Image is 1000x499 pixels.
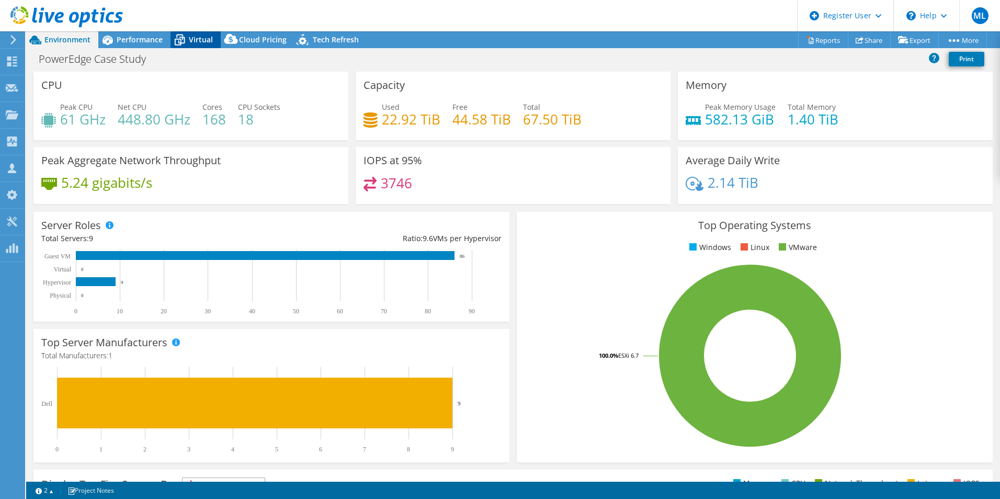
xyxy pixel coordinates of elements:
span: CPU Sockets [238,102,280,112]
tspan: 100.0% [599,351,618,359]
text: 7 [363,446,366,453]
text: 9 [121,280,123,285]
li: VMware [776,242,817,253]
text: 60 [337,308,343,315]
h4: 582.13 GiB [705,114,776,125]
li: Memory [731,478,772,489]
span: Cloud Pricing [239,35,287,44]
text: 0 [55,446,59,453]
tspan: ESXi 6.7 [618,351,639,359]
li: Latency [905,478,944,489]
span: IOPS [183,478,265,491]
li: CPU [779,478,805,489]
h4: 44.58 TiB [452,114,511,125]
text: Dell [41,400,52,407]
h4: 22.92 TiB [382,114,440,125]
text: 10 [117,308,123,315]
span: Virtual [189,35,213,44]
text: 20 [161,308,167,315]
span: Peak Memory Usage [705,102,776,112]
h3: Server Roles [41,220,101,231]
h4: 18 [238,114,280,125]
span: Performance [117,35,163,44]
span: Cores [202,102,222,112]
text: Hypervisor [43,279,71,286]
span: Total [523,102,540,112]
text: 9 [458,400,461,406]
h4: 168 [202,114,226,125]
h1: PowerEdge Case Study [34,53,162,65]
li: Linux [738,242,769,253]
text: 5 [275,446,278,453]
a: Export [890,32,939,48]
h4: 448.80 GHz [118,114,190,125]
span: Free [452,102,468,112]
span: 1 [108,350,112,360]
text: Virtual [54,266,72,273]
span: Environment [44,35,90,44]
svg: \n [906,11,916,20]
h4: 3746 [381,177,412,189]
text: 90 [469,308,475,315]
h4: 5.24 gigabits/s [61,177,152,188]
h3: Top Operating Systems [525,220,985,231]
text: 0 [81,267,84,272]
h4: 2.14 TiB [708,177,758,188]
text: 40 [249,308,255,315]
text: 30 [204,308,211,315]
span: Peak CPU [60,102,93,112]
text: 86 [460,254,465,259]
text: 9 [451,446,454,453]
a: Reports [798,32,848,48]
h3: Top Server Manufacturers [41,337,167,348]
text: 3 [187,446,190,453]
text: 50 [293,308,299,315]
text: 80 [425,308,431,315]
h3: CPU [41,80,62,91]
span: ML [972,7,988,24]
h3: Peak Aggregate Network Throughput [41,155,221,166]
text: 4 [231,446,234,453]
text: 70 [381,308,387,315]
text: Guest VM [44,253,71,260]
a: 2 [28,484,61,497]
a: Project Notes [60,484,121,497]
h4: Total Manufacturers: [41,350,502,361]
div: Total Servers: [41,233,271,244]
text: 0 [74,308,77,315]
a: Share [848,32,891,48]
li: Network Throughput [812,478,898,489]
h3: Average Daily Write [686,155,780,166]
text: 6 [319,446,322,453]
h4: 1.40 TiB [788,114,838,125]
span: Tech Refresh [313,35,359,44]
a: More [938,32,987,48]
h4: 67.50 TiB [523,114,582,125]
text: Physical [50,292,71,299]
li: Windows [687,242,731,253]
text: 0 [81,293,84,298]
text: 8 [407,446,410,453]
div: Ratio: VMs per Hypervisor [271,233,502,244]
span: Total Memory [788,102,836,112]
text: 1 [99,446,103,453]
span: 9.6 [423,233,433,243]
h3: Capacity [363,80,405,91]
li: IOPS [951,478,980,489]
h3: IOPS at 95% [363,155,422,166]
h4: 61 GHz [60,114,106,125]
span: 9 [89,233,93,243]
a: Print [949,52,984,66]
span: Used [382,102,400,112]
text: 2 [143,446,146,453]
span: Net CPU [118,102,146,112]
h3: Memory [686,80,726,91]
